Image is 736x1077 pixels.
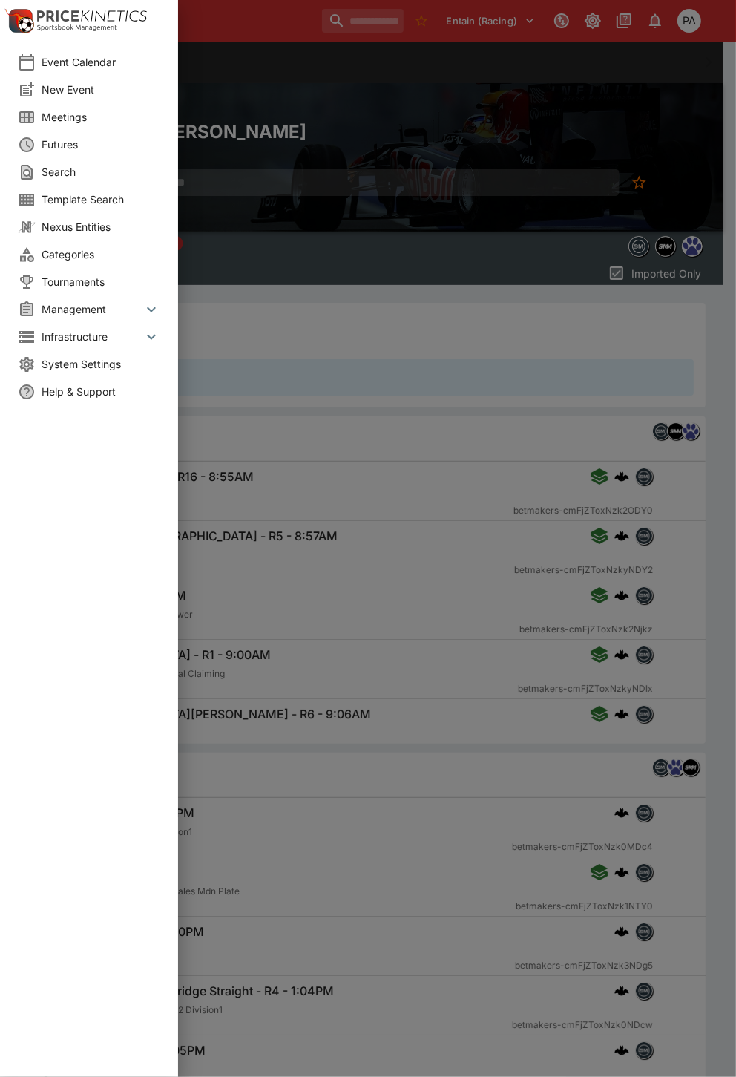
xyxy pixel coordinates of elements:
img: PriceKinetics Logo [4,6,34,36]
span: Help & Support [42,384,160,399]
img: Sportsbook Management [37,24,117,31]
span: Nexus Entities [42,219,160,235]
span: Categories [42,246,160,262]
span: Futures [42,137,160,152]
span: Tournaments [42,274,160,289]
span: Search [42,164,160,180]
span: System Settings [42,356,160,372]
img: PriceKinetics [37,10,147,22]
span: Template Search [42,191,160,207]
span: Management [42,301,142,317]
span: New Event [42,82,160,97]
span: Meetings [42,109,160,125]
span: Infrastructure [42,329,142,344]
span: Event Calendar [42,54,160,70]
